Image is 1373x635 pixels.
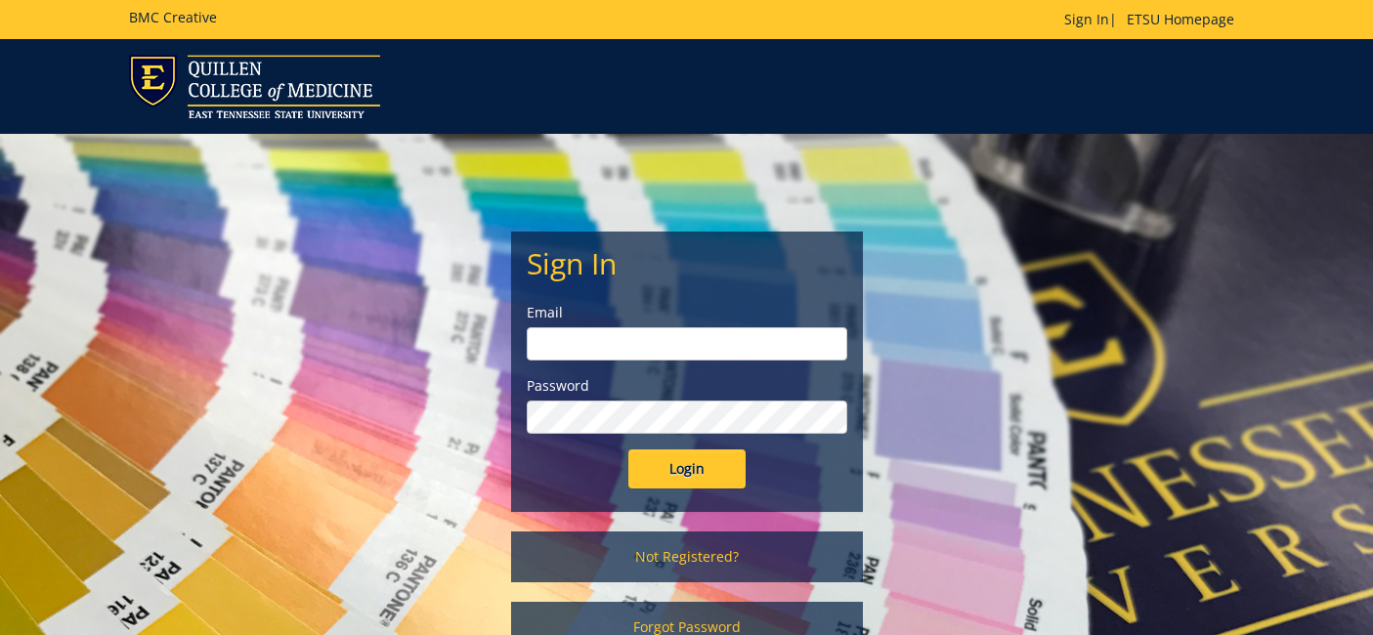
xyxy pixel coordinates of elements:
[1064,10,1109,28] a: Sign In
[527,247,847,279] h2: Sign In
[1117,10,1244,28] a: ETSU Homepage
[129,55,380,118] img: ETSU logo
[1064,10,1244,29] p: |
[628,449,746,488] input: Login
[527,303,847,322] label: Email
[511,531,863,582] a: Not Registered?
[129,10,217,24] h5: BMC Creative
[527,376,847,396] label: Password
